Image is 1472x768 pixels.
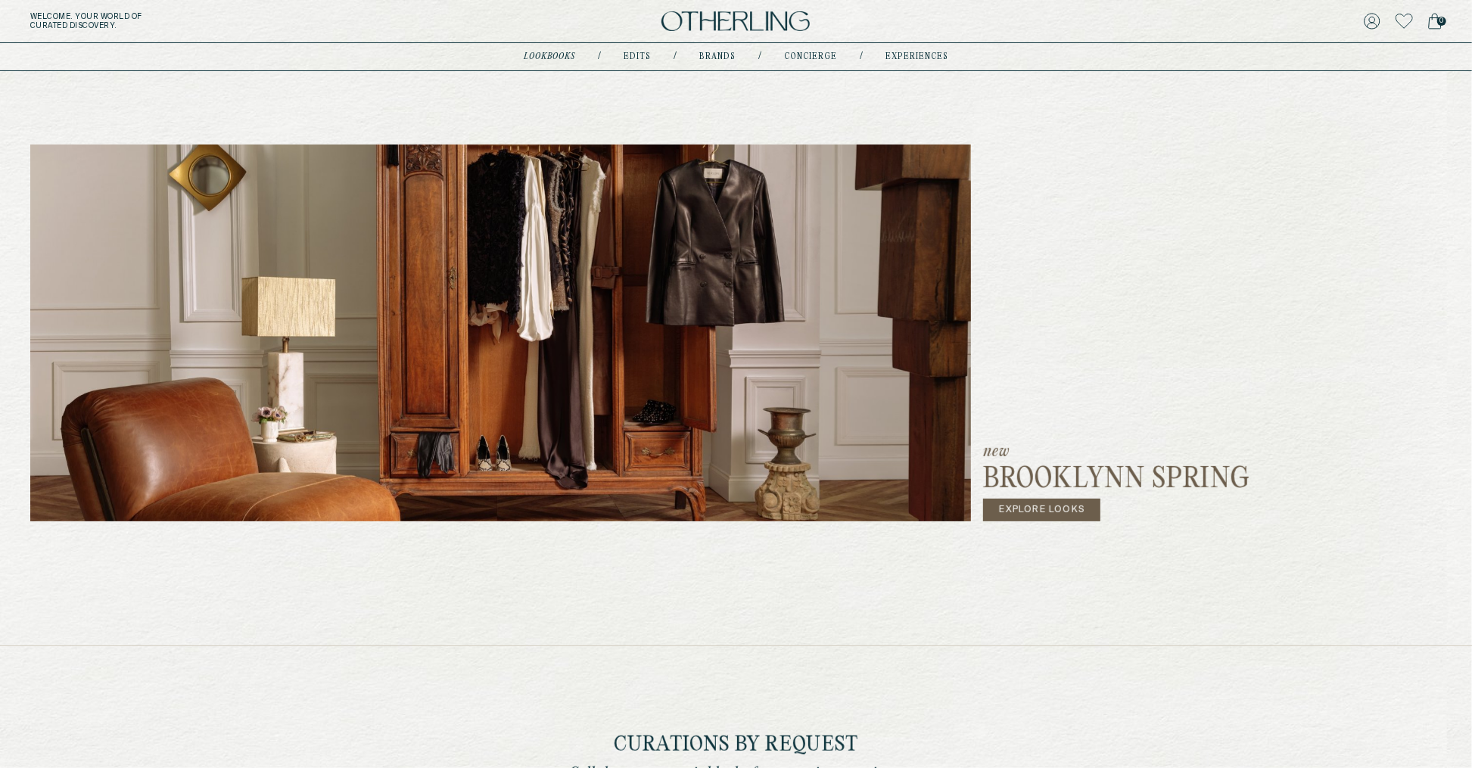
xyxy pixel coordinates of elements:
[30,145,971,521] img: past lookbook
[1428,11,1442,32] a: 0
[983,444,1249,459] p: new
[1437,17,1446,26] span: 0
[983,499,1100,521] a: Explore Looks
[614,735,859,756] h2: Curations by Request
[699,53,736,61] a: Brands
[624,53,651,61] a: Edits
[885,53,948,61] a: experiences
[860,51,863,63] div: /
[784,53,837,61] a: concierge
[30,12,453,30] h5: Welcome . Your world of curated discovery.
[661,11,810,32] img: logo
[598,51,601,63] div: /
[758,51,761,63] div: /
[524,53,575,61] a: lookbooks
[674,51,677,63] div: /
[983,462,1249,499] h3: Brooklynn Spring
